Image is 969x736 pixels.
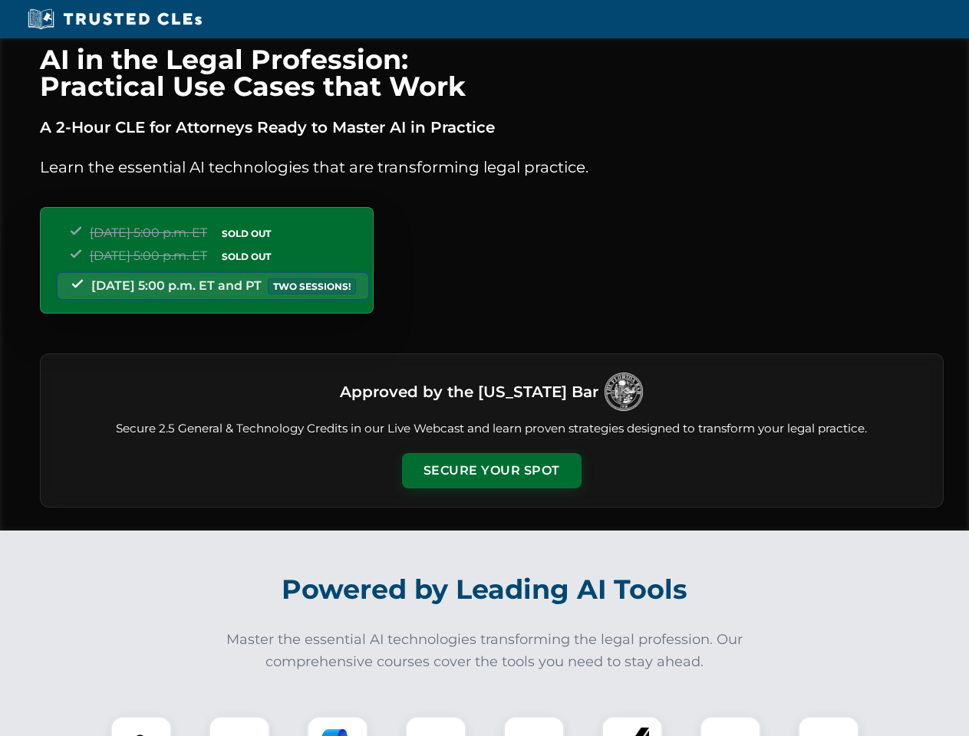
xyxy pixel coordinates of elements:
h1: AI in the Legal Profession: Practical Use Cases that Work [40,46,944,100]
h2: Powered by Leading AI Tools [60,563,910,616]
img: Trusted CLEs [23,8,206,31]
span: [DATE] 5:00 p.m. ET [90,225,207,240]
p: A 2-Hour CLE for Attorneys Ready to Master AI in Practice [40,115,944,140]
img: Logo [605,373,643,411]
span: SOLD OUT [216,248,276,264]
p: Master the essential AI technologies transforming the legal profession. Our comprehensive courses... [216,629,753,673]
span: SOLD OUT [216,225,276,242]
p: Learn the essential AI technologies that are transforming legal practice. [40,155,944,179]
span: [DATE] 5:00 p.m. ET [90,248,207,263]
p: Secure 2.5 General & Technology Credits in our Live Webcast and learn proven strategies designed ... [59,420,925,438]
h3: Approved by the [US_STATE] Bar [340,378,598,406]
button: Secure Your Spot [402,453,582,488]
